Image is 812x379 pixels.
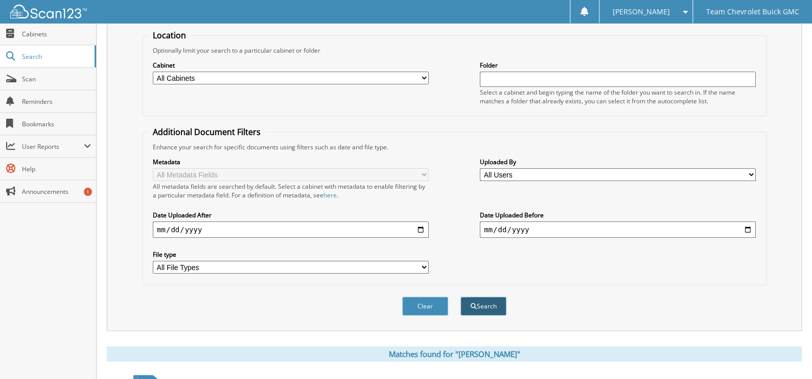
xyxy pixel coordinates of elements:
span: Help [22,165,91,173]
img: scan123-logo-white.svg [10,5,87,18]
legend: Location [148,30,191,41]
button: Clear [402,297,448,316]
label: Metadata [153,158,429,166]
label: Date Uploaded After [153,211,429,219]
a: here [323,191,337,199]
label: Date Uploaded Before [480,211,756,219]
div: Select a cabinet and begin typing the name of the folder you want to search in. If the name match... [480,88,756,105]
span: [PERSON_NAME] [612,9,669,15]
div: Matches found for "[PERSON_NAME]" [107,346,802,362]
div: All metadata fields are searched by default. Select a cabinet with metadata to enable filtering b... [153,182,429,199]
span: Scan [22,75,91,83]
span: Announcements [22,187,91,196]
label: Uploaded By [480,158,756,166]
label: File type [153,250,429,259]
span: Reminders [22,97,91,106]
input: start [153,221,429,238]
input: end [480,221,756,238]
label: Cabinet [153,61,429,70]
div: 1 [84,188,92,196]
span: Bookmarks [22,120,91,128]
span: User Reports [22,142,84,151]
legend: Additional Document Filters [148,126,266,138]
button: Search [460,297,506,316]
span: Team Chevrolet Buick GMC [706,9,799,15]
div: Optionally limit your search to a particular cabinet or folder [148,46,761,55]
div: Enhance your search for specific documents using filters such as date and file type. [148,143,761,151]
label: Folder [480,61,756,70]
span: Search [22,52,89,61]
span: Cabinets [22,30,91,38]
